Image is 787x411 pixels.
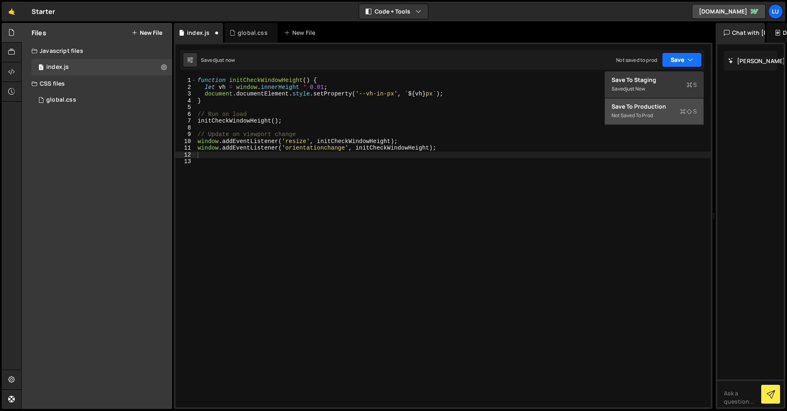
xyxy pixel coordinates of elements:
div: 3 [175,91,196,98]
div: 10 [175,138,196,145]
div: CSS files [22,75,172,92]
div: global.css [238,29,268,37]
div: Saved [201,57,235,64]
div: 5 [175,104,196,111]
div: 4 [175,98,196,104]
span: S [680,107,697,116]
div: global.css [46,96,76,104]
div: Not saved to prod [612,111,697,120]
div: 7 [175,118,196,125]
div: just now [626,85,645,92]
h2: [PERSON_NAME] [728,57,785,65]
div: Starter [32,7,55,16]
div: 11 [175,145,196,152]
div: 9 [175,131,196,138]
span: 1 [39,65,43,71]
button: Save [662,52,702,67]
div: 2 [175,84,196,91]
div: Saved [612,84,697,94]
div: New File [284,29,318,37]
div: Chat with [PERSON_NAME] [716,23,765,43]
span: S [687,81,697,89]
div: 16463/44624.js [32,59,172,75]
div: 6 [175,111,196,118]
h2: Files [32,28,46,37]
button: Save to ProductionS Not saved to prod [605,98,703,125]
div: index.js [46,64,69,71]
div: 16463/44581.css [32,92,172,108]
button: New File [132,30,162,36]
div: 13 [175,158,196,165]
div: 12 [175,152,196,159]
button: Code + Tools [359,4,428,19]
a: 🤙 [2,2,22,21]
div: Not saved to prod [616,57,657,64]
a: [DOMAIN_NAME] [692,4,766,19]
div: index.js [187,29,209,37]
div: just now [216,57,235,64]
div: Save to Production [612,102,697,111]
a: Lu [768,4,783,19]
div: 1 [175,77,196,84]
div: Javascript files [22,43,172,59]
div: Save to Staging [612,76,697,84]
button: Save to StagingS Savedjust now [605,72,703,98]
div: 8 [175,125,196,132]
